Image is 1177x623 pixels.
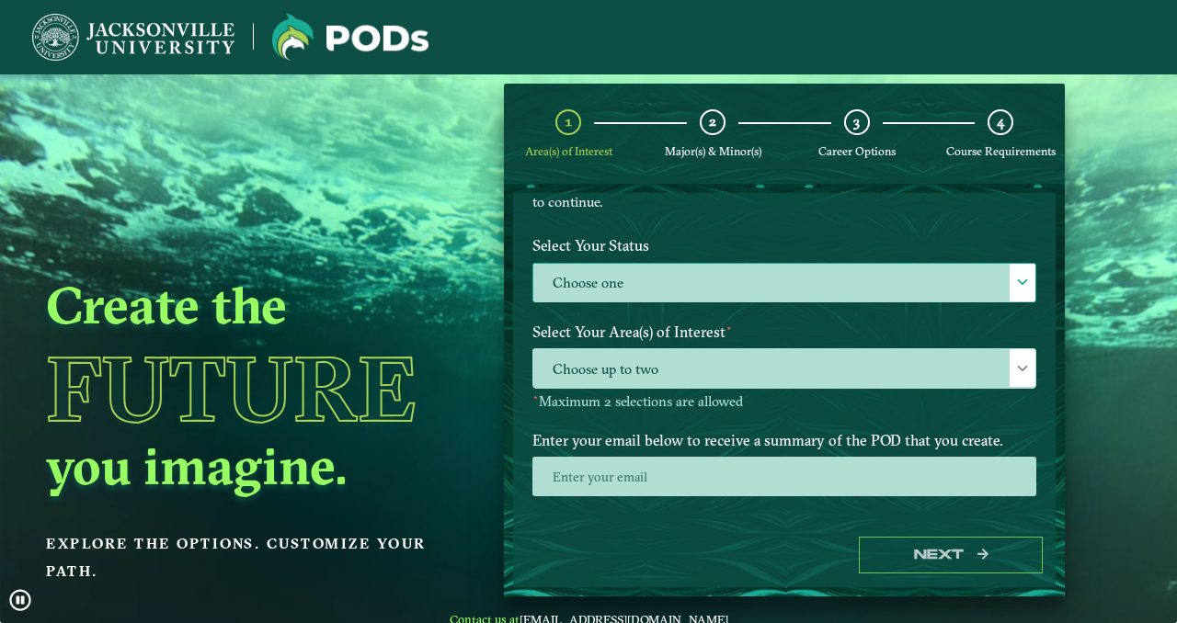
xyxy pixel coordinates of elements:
span: Area(s) of Interest [525,144,612,158]
label: Select Your Area(s) of Interest [519,315,1050,349]
img: Jacksonville University logo [32,14,234,61]
p: Explore the options. Customize your path. [46,530,460,585]
span: Major(s) & Minor(s) [665,144,761,158]
button: Next [859,537,1043,574]
span: Course Requirements [946,144,1056,158]
span: 3 [853,113,860,130]
label: Choose one [533,264,1035,303]
span: Career Options [818,144,896,158]
sup: ⋆ [532,391,539,403]
p: Maximum 2 selections are allowed [532,393,1036,411]
h2: Create the [46,273,460,337]
span: 1 [566,113,572,130]
sup: ⋆ [726,321,733,334]
span: Choose up to two [533,349,1035,389]
span: 2 [709,113,716,130]
h2: you imagine. [46,434,460,498]
label: Select Your Status [519,229,1050,263]
input: Enter your email [532,457,1036,496]
label: Enter your email below to receive a summary of the POD that you create. [519,423,1050,457]
img: Jacksonville University logo [272,14,429,61]
h1: Future [46,344,460,434]
span: 4 [997,113,1004,130]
